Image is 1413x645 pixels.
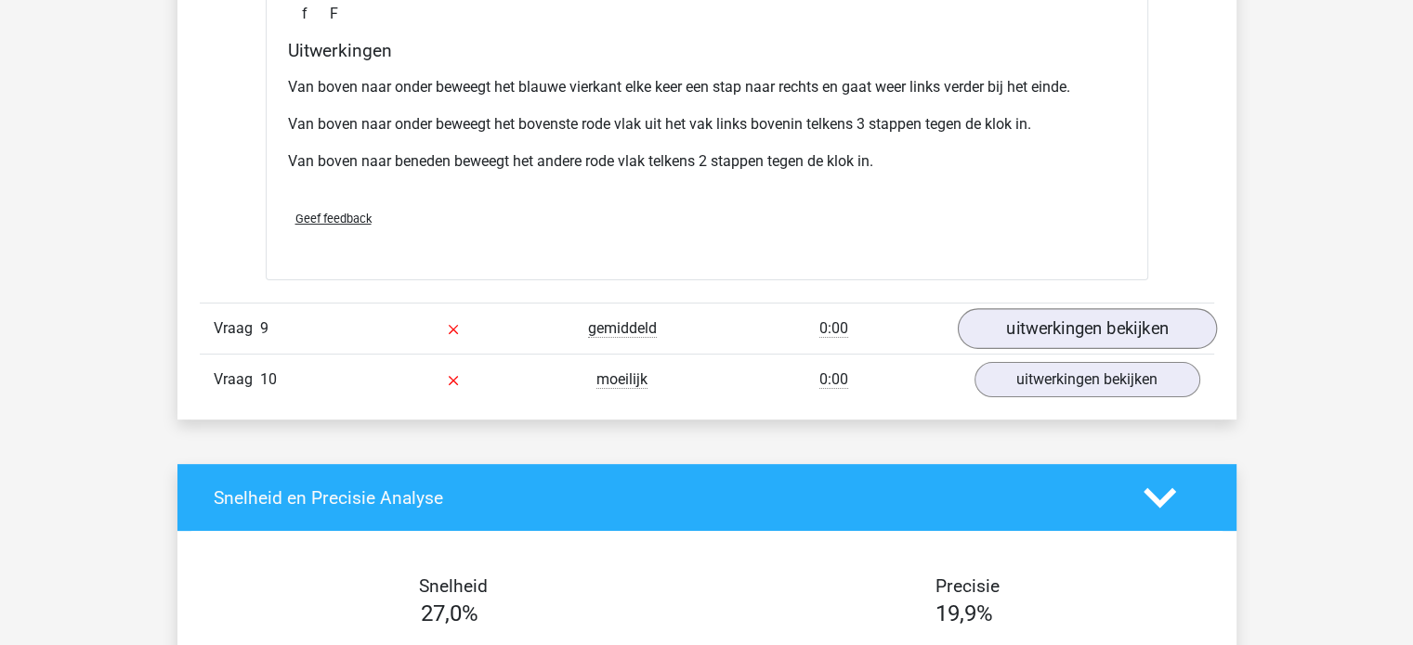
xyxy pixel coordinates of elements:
[421,600,478,626] span: 27,0%
[288,113,1126,135] p: Van boven naar onder beweegt het bovenste rode vlak uit het vak links bovenin telkens 3 stappen t...
[288,150,1126,173] p: Van boven naar beneden beweegt het andere rode vlak telkens 2 stappen tegen de klok in.
[260,319,268,337] span: 9
[288,76,1126,98] p: Van boven naar onder beweegt het blauwe vierkant elke keer een stap naar rechts en gaat weer link...
[957,308,1216,349] a: uitwerkingen bekijken
[975,362,1200,397] a: uitwerkingen bekijken
[260,370,277,388] span: 10
[214,575,693,597] h4: Snelheid
[288,40,1126,61] h4: Uitwerkingen
[596,370,648,389] span: moeilijk
[214,487,1116,509] h4: Snelheid en Precisie Analyse
[288,3,1126,25] div: F
[588,319,657,338] span: gemiddeld
[819,319,848,338] span: 0:00
[819,370,848,389] span: 0:00
[214,368,260,391] span: Vraag
[935,600,993,626] span: 19,9%
[728,575,1208,597] h4: Precisie
[214,317,260,340] span: Vraag
[302,3,330,25] span: f
[295,212,372,226] span: Geef feedback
